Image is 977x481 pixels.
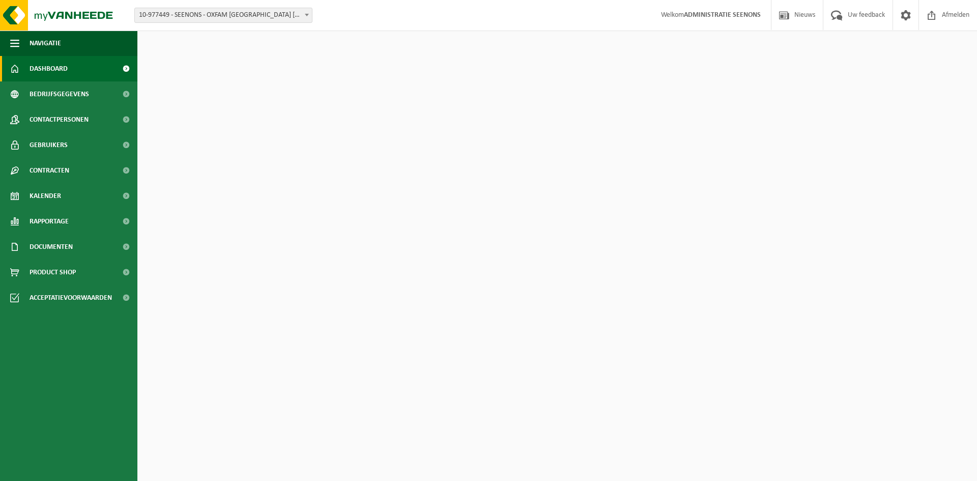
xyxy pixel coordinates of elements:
span: Product Shop [30,260,76,285]
span: Contactpersonen [30,107,89,132]
span: Dashboard [30,56,68,81]
span: 10-977449 - SEENONS - OXFAM YUNUS CENTER HAREN - HAREN [134,8,312,23]
span: Contracten [30,158,69,183]
span: Acceptatievoorwaarden [30,285,112,310]
span: Documenten [30,234,73,260]
span: Navigatie [30,31,61,56]
span: Kalender [30,183,61,209]
span: 10-977449 - SEENONS - OXFAM YUNUS CENTER HAREN - HAREN [135,8,312,22]
span: Bedrijfsgegevens [30,81,89,107]
strong: ADMINISTRATIE SEENONS [684,11,761,19]
span: Rapportage [30,209,69,234]
span: Gebruikers [30,132,68,158]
